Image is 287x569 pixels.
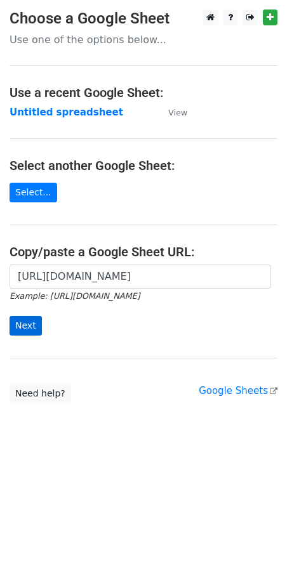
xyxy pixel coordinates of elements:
input: Paste your Google Sheet URL here [10,265,271,289]
p: Use one of the options below... [10,33,277,46]
h3: Choose a Google Sheet [10,10,277,28]
iframe: Chat Widget [224,508,287,569]
a: View [156,107,187,118]
a: Untitled spreadsheet [10,107,123,118]
a: Google Sheets [199,385,277,396]
small: Example: [URL][DOMAIN_NAME] [10,291,140,301]
input: Next [10,316,42,336]
h4: Copy/paste a Google Sheet URL: [10,244,277,259]
small: View [168,108,187,117]
a: Need help? [10,384,71,403]
a: Select... [10,183,57,202]
h4: Use a recent Google Sheet: [10,85,277,100]
h4: Select another Google Sheet: [10,158,277,173]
